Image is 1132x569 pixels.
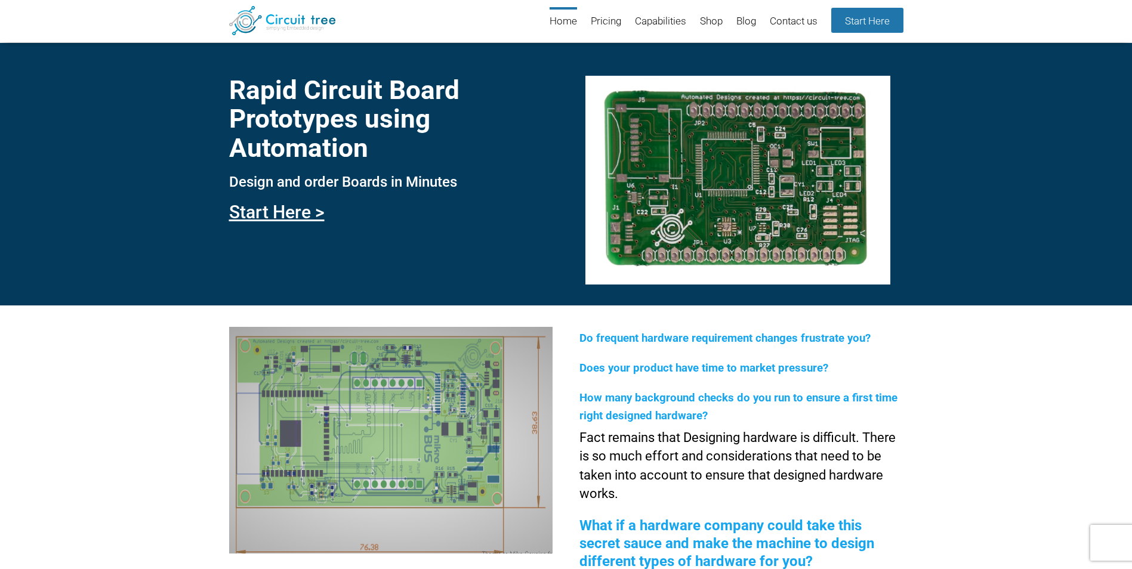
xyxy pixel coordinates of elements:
p: Fact remains that Designing hardware is difficult. There is so much effort and considerations tha... [579,428,903,503]
a: Home [550,7,577,36]
span: Do frequent hardware requirement changes frustrate you? [579,332,871,345]
a: Start Here [831,8,903,33]
h1: Rapid Circuit Board Prototypes using Automation [229,76,553,162]
a: Contact us [770,7,818,36]
img: Circuit Tree [229,6,336,35]
h3: Design and order Boards in Minutes [229,174,553,190]
a: Blog [736,7,756,36]
a: Capabilities [635,7,686,36]
span: How many background checks do you run to ensure a first time right designed hardware? [579,391,897,422]
a: Start Here > [229,202,325,222]
a: Pricing [591,7,621,36]
a: Shop [700,7,723,36]
span: Does your product have time to market pressure? [579,361,828,375]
